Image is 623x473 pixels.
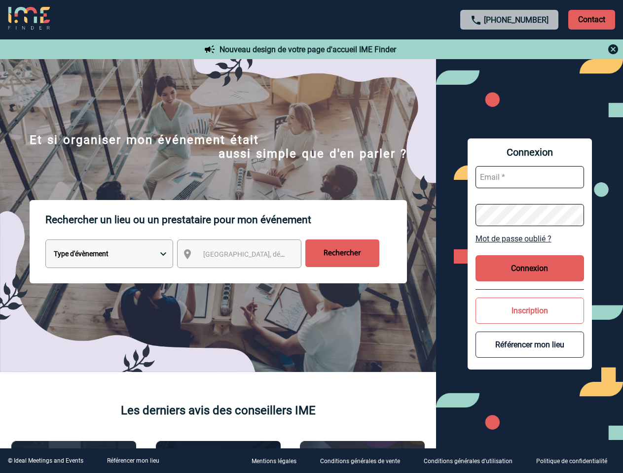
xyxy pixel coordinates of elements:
[203,250,340,258] span: [GEOGRAPHIC_DATA], département, région...
[416,456,528,466] a: Conditions générales d'utilisation
[484,15,549,25] a: [PHONE_NUMBER]
[8,457,83,464] div: © Ideal Meetings and Events
[312,456,416,466] a: Conditions générales de vente
[476,234,584,243] a: Mot de passe oublié ?
[476,166,584,188] input: Email *
[476,332,584,358] button: Référencer mon lieu
[424,458,513,465] p: Conditions générales d'utilisation
[476,146,584,158] span: Connexion
[528,456,623,466] a: Politique de confidentialité
[568,10,615,30] p: Contact
[536,458,607,465] p: Politique de confidentialité
[305,239,379,267] input: Rechercher
[476,255,584,281] button: Connexion
[470,14,482,26] img: call-24-px.png
[252,458,296,465] p: Mentions légales
[320,458,400,465] p: Conditions générales de vente
[45,200,407,239] p: Rechercher un lieu ou un prestataire pour mon événement
[476,298,584,324] button: Inscription
[107,457,159,464] a: Référencer mon lieu
[244,456,312,466] a: Mentions légales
